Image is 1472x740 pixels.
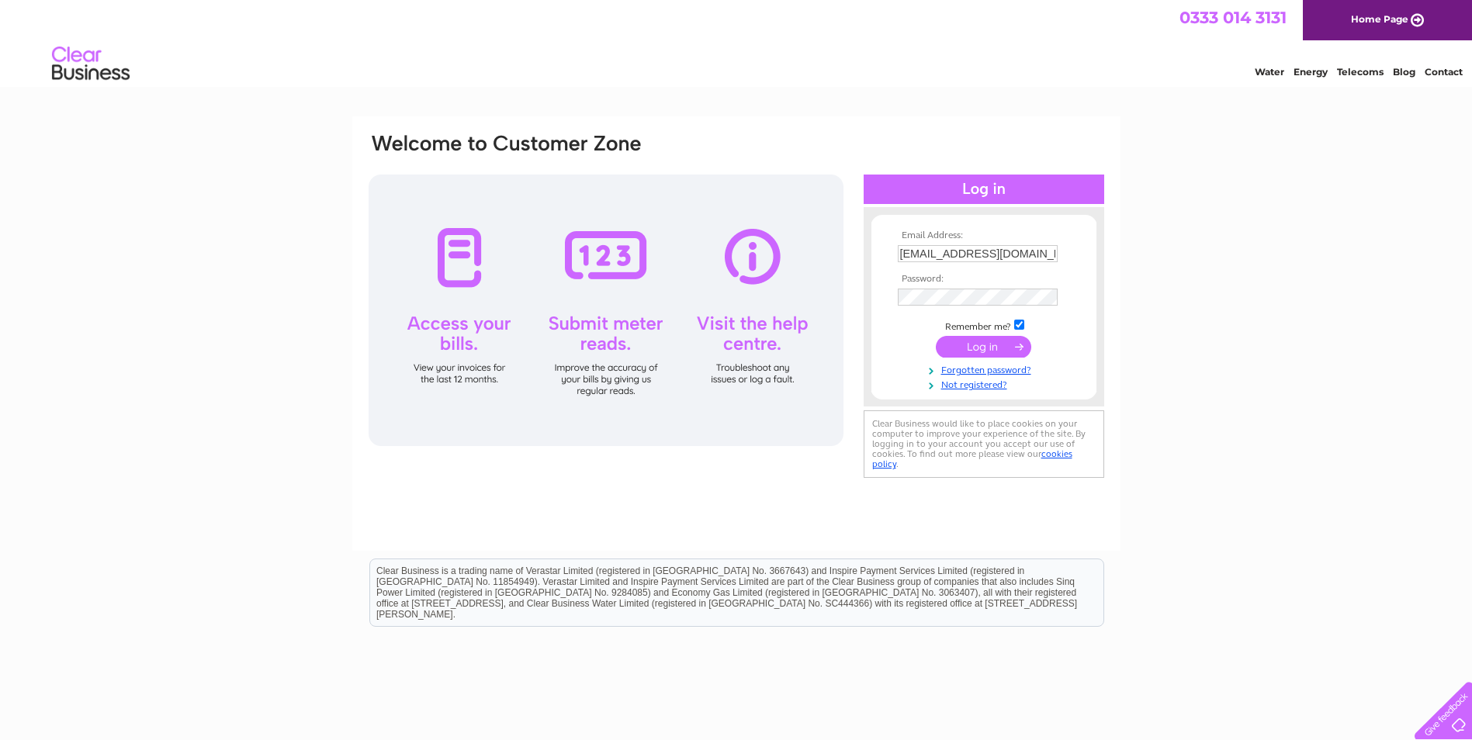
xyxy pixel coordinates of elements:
[894,230,1074,241] th: Email Address:
[1393,66,1415,78] a: Blog
[1337,66,1384,78] a: Telecoms
[1255,66,1284,78] a: Water
[1294,66,1328,78] a: Energy
[894,317,1074,333] td: Remember me?
[898,376,1074,391] a: Not registered?
[1179,8,1287,27] a: 0333 014 3131
[51,40,130,88] img: logo.png
[872,448,1072,469] a: cookies policy
[898,361,1074,376] a: Forgotten password?
[370,9,1103,75] div: Clear Business is a trading name of Verastar Limited (registered in [GEOGRAPHIC_DATA] No. 3667643...
[864,410,1104,478] div: Clear Business would like to place cookies on your computer to improve your experience of the sit...
[1425,66,1463,78] a: Contact
[936,336,1031,358] input: Submit
[894,274,1074,285] th: Password:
